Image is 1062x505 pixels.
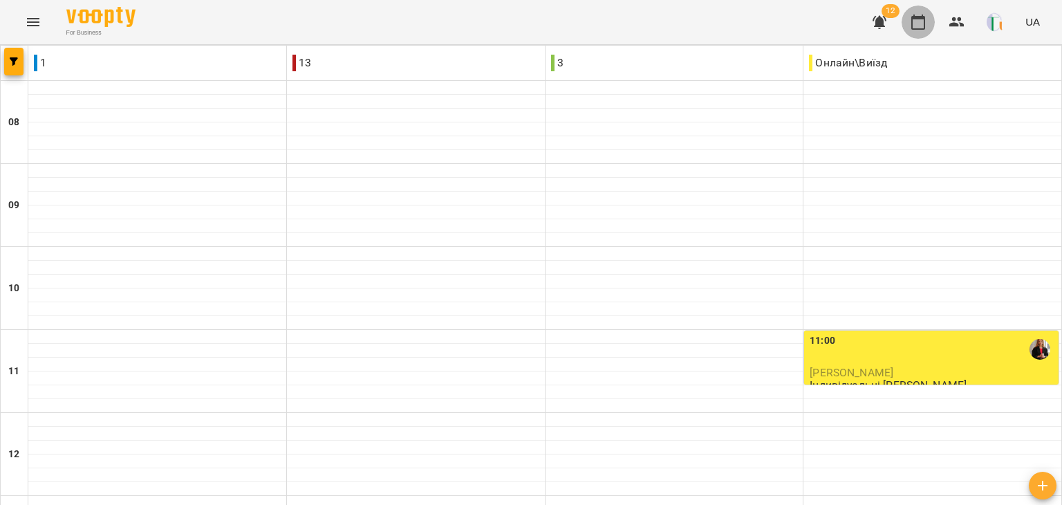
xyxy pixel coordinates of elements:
[8,447,19,462] h6: 12
[66,7,136,27] img: Voopty Logo
[1020,9,1045,35] button: UA
[8,198,19,213] h6: 09
[8,364,19,379] h6: 11
[8,281,19,296] h6: 10
[17,6,50,39] button: Menu
[292,55,311,71] p: 13
[66,28,136,37] span: For Business
[810,366,893,379] span: [PERSON_NAME]
[34,55,46,71] p: 1
[810,333,835,349] label: 11:00
[1029,472,1056,499] button: Створити урок
[810,379,967,391] p: Індивідуальні [PERSON_NAME]
[1025,15,1040,29] span: UA
[8,115,19,130] h6: 08
[551,55,563,71] p: 3
[882,4,900,18] span: 12
[1030,339,1050,360] img: Юлія Дзебчук
[987,12,1006,32] img: 9a1d62ba177fc1b8feef1f864f620c53.png
[809,55,887,71] p: Онлайн\Виїзд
